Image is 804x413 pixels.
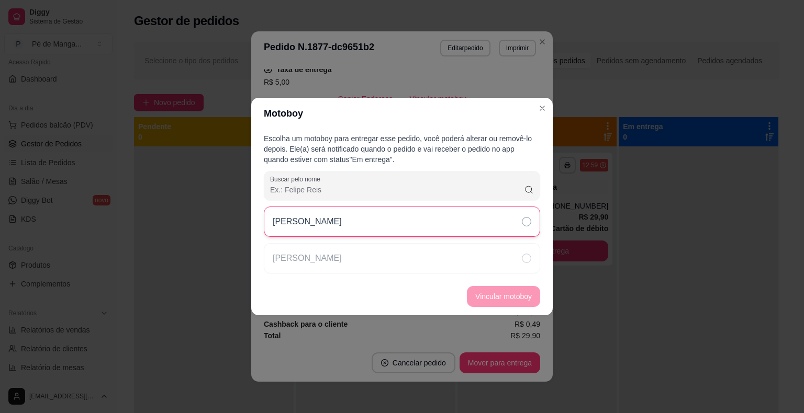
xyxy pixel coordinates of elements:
p: [PERSON_NAME] [273,215,342,228]
label: Buscar pelo nome [270,175,324,183]
p: Escolha um motoboy para entregar esse pedido, você poderá alterar ou removê-lo depois. Ele(a) ser... [264,133,540,165]
header: Motoboy [251,98,553,129]
p: [PERSON_NAME] [273,252,342,265]
input: Buscar pelo nome [270,185,524,195]
button: Close [534,100,551,117]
